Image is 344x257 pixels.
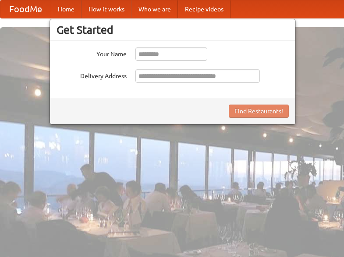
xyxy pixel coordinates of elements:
[0,0,51,18] a: FoodMe
[57,69,127,80] label: Delivery Address
[57,47,127,58] label: Your Name
[82,0,131,18] a: How it works
[131,0,178,18] a: Who we are
[178,0,231,18] a: Recipe videos
[57,23,289,36] h3: Get Started
[51,0,82,18] a: Home
[229,105,289,118] button: Find Restaurants!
